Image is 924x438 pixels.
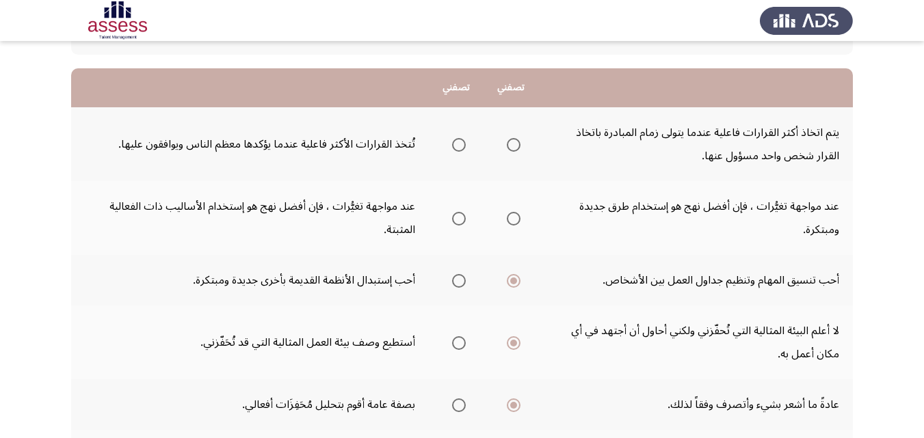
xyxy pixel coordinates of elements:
td: عادةً ما أشعر بشيء وأتصرف وفقاً لذلك. [538,379,853,430]
mat-radio-group: Select an option [447,206,466,230]
th: تصفني [484,68,538,107]
td: أحب إستبدال الأنظمة القديمة بأخرى جديدة ومبتكرة. [71,255,429,305]
td: عند مواجهة تغيُّرات ، فإن أفضل نهج هو إستخدام الأساليب ذات الفعالية المثبتة. [71,181,429,255]
td: أحب تنسيق المهام وتنظيم جداول العمل بين الأشخاص. [538,255,853,305]
td: لا أعلم البيئة المثالية التي تُحفّزني ولكني أحاول أن أجتهد في أي مكان أعمل به. [538,305,853,379]
mat-radio-group: Select an option [501,393,520,416]
mat-radio-group: Select an option [501,133,520,156]
td: بصفة عامة أقوم بتحليل مُحَفِزَات أفعالي. [71,379,429,430]
mat-radio-group: Select an option [501,331,520,354]
td: يتم اتخاذ أكثر القرارات فاعلية عندما يتولى زمام المبادرة باتخاذ القرار شخص واحد مسؤول عنها. [538,107,853,181]
mat-radio-group: Select an option [501,206,520,230]
th: تصفني [429,68,484,107]
td: تُتخذ القرارات الأكثر فاعلية عندما يؤكدها معظم الناس ويوافقون عليها. [71,107,429,181]
mat-radio-group: Select an option [447,393,466,416]
mat-radio-group: Select an option [447,133,466,156]
img: Assessment logo of Potentiality Assessment R2 (EN/AR) [71,1,164,40]
td: عند مواجهة تغيُّرات ، فإن أفضل نهج هو إستخدام طرق جديدة ومبتكرة. [538,181,853,255]
mat-radio-group: Select an option [447,331,466,354]
mat-radio-group: Select an option [447,269,466,292]
img: Assess Talent Management logo [760,1,853,40]
mat-radio-group: Select an option [501,269,520,292]
td: أستطيع وصف بيئة العمل المثالية التي قد تُحَفّزني. [71,305,429,379]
